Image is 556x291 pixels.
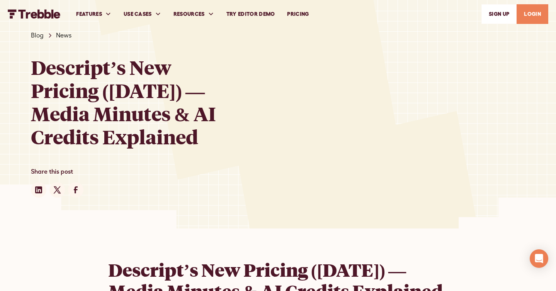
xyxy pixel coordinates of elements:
[8,9,61,19] img: Trebble FM Logo
[517,4,548,24] a: LOGIN
[167,1,220,27] div: RESOURCES
[8,9,61,19] a: home
[31,31,44,40] a: Blog
[31,167,73,176] div: Share this post
[31,56,230,148] h1: Descript’s New Pricing ([DATE]) — Media Minutes & AI Credits Explained
[76,10,102,18] div: FEATURES
[173,10,205,18] div: RESOURCES
[117,1,167,27] div: USE CASES
[281,1,315,27] a: PRICING
[124,10,152,18] div: USE CASES
[220,1,281,27] a: Try Editor Demo
[530,249,548,268] div: Open Intercom Messenger
[70,1,117,27] div: FEATURES
[56,31,71,40] a: News
[481,4,517,24] a: SIGn UP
